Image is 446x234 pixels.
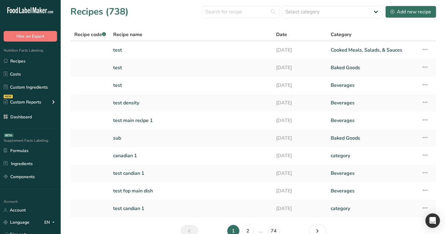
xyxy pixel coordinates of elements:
h1: Recipes (738) [70,5,129,19]
a: Beverages [331,185,414,197]
button: Add new recipe [385,6,436,18]
a: Beverages [331,97,414,109]
div: Custom Reports [4,99,41,105]
a: test candian 1 [113,167,269,180]
span: Date [276,31,287,38]
span: Category [331,31,351,38]
a: Beverages [331,114,414,127]
a: Baked Goods [331,61,414,74]
div: Add new recipe [390,8,431,15]
input: Search for recipe [202,6,279,18]
a: Language [4,217,29,228]
div: Open Intercom Messenger [425,213,440,228]
a: [DATE] [276,44,323,56]
a: Beverages [331,79,414,92]
a: Baked Goods [331,132,414,144]
a: Beverages [331,167,414,180]
a: category [331,202,414,215]
a: [DATE] [276,114,323,127]
a: sub [113,132,269,144]
a: [DATE] [276,149,323,162]
div: BETA [4,134,13,137]
a: test density [113,97,269,109]
a: category [331,149,414,162]
a: test [113,79,269,92]
span: Recipe code [74,31,106,38]
a: [DATE] [276,167,323,180]
span: Recipe name [113,31,142,38]
a: test candian 1 [113,202,269,215]
a: [DATE] [276,79,323,92]
a: test [113,61,269,74]
div: EN [44,219,57,226]
a: [DATE] [276,97,323,109]
a: [DATE] [276,132,323,144]
a: [DATE] [276,185,323,197]
a: test [113,44,269,56]
div: NEW [4,95,13,98]
a: test main recipe 1 [113,114,269,127]
a: [DATE] [276,202,323,215]
button: Hire an Expert [4,31,57,42]
a: test fop main dish [113,185,269,197]
a: Cooked Meals, Salads, & Sauces [331,44,414,56]
a: canadian 1 [113,149,269,162]
a: [DATE] [276,61,323,74]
